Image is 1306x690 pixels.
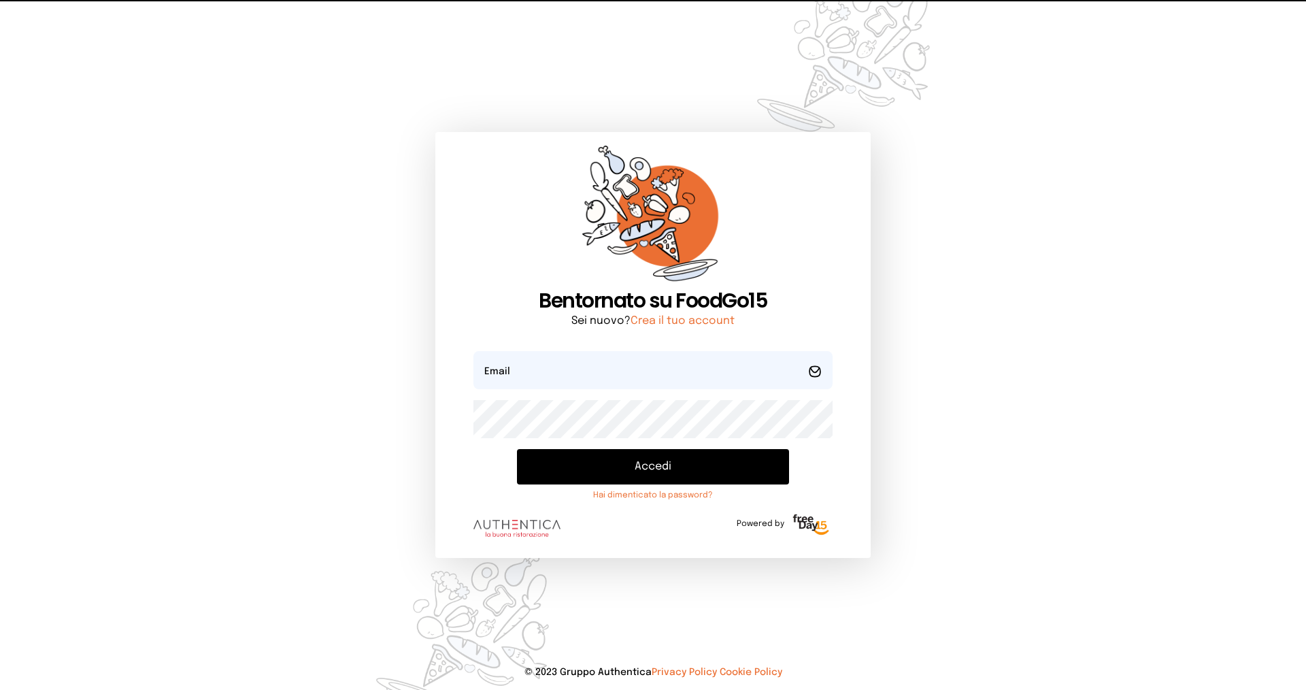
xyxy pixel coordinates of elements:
[582,146,724,289] img: sticker-orange.65babaf.png
[737,519,784,529] span: Powered by
[22,666,1284,679] p: © 2023 Gruppo Authentica
[473,520,560,538] img: logo.8f33a47.png
[720,668,782,677] a: Cookie Policy
[473,313,833,329] p: Sei nuovo?
[473,289,833,313] h1: Bentornato su FoodGo15
[631,315,735,327] a: Crea il tuo account
[517,490,789,501] a: Hai dimenticato la password?
[652,668,717,677] a: Privacy Policy
[517,449,789,484] button: Accedi
[790,512,833,539] img: logo-freeday.3e08031.png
